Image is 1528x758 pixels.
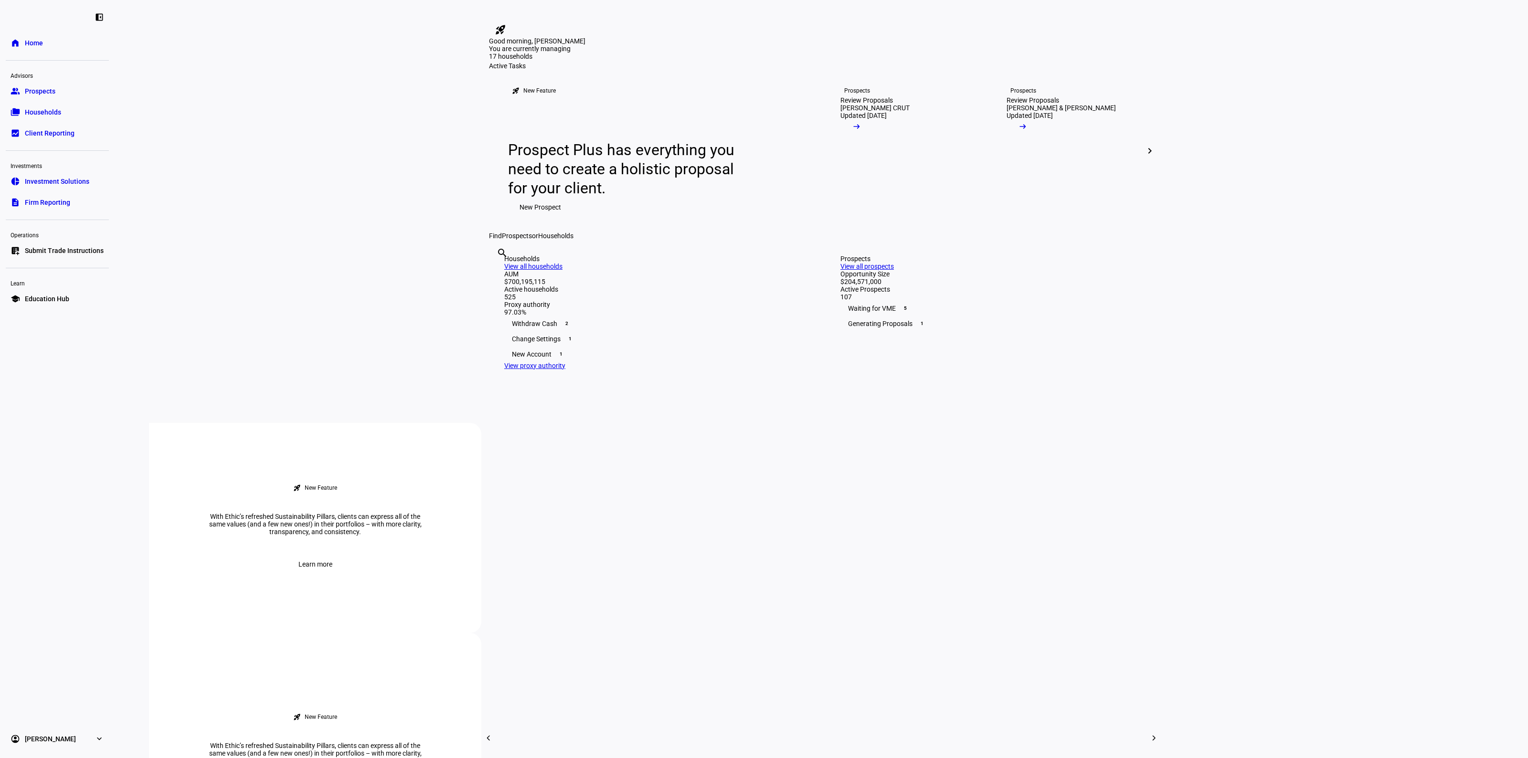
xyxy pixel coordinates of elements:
a: homeHome [6,33,109,53]
button: New Prospect [508,198,573,217]
mat-icon: chevron_left [483,732,494,744]
div: 97.03% [504,308,802,316]
eth-mat-symbol: expand_more [95,734,104,744]
span: Prospects [502,232,532,240]
eth-mat-symbol: folder_copy [11,107,20,117]
div: Updated [DATE] [840,112,887,119]
div: Advisors [6,68,109,82]
mat-icon: arrow_right_alt [852,122,861,131]
a: bid_landscapeClient Reporting [6,124,109,143]
div: New Account [504,347,802,362]
div: [PERSON_NAME] & [PERSON_NAME] [1007,104,1116,112]
mat-icon: chevron_right [1148,732,1160,744]
div: Good morning, [PERSON_NAME] [489,37,1154,45]
eth-mat-symbol: description [11,198,20,207]
span: You are currently managing [489,45,571,53]
eth-mat-symbol: school [11,294,20,304]
span: Households [538,232,573,240]
mat-icon: rocket_launch [495,24,506,35]
div: Operations [6,228,109,241]
mat-icon: arrow_right_alt [1018,122,1028,131]
div: Generating Proposals [840,316,1138,331]
div: $700,195,115 [504,278,802,285]
span: 2 [563,320,571,327]
a: pie_chartInvestment Solutions [6,172,109,191]
div: 107 [840,293,1138,301]
span: Home [25,38,43,48]
a: descriptionFirm Reporting [6,193,109,212]
div: Proxy authority [504,301,802,308]
span: 1 [557,350,565,358]
span: 1 [566,335,574,343]
mat-icon: search [497,247,508,259]
div: Prospect Plus has everything you need to create a holistic proposal for your client. [508,140,743,198]
input: Enter name of prospect or household [497,260,499,272]
div: AUM [504,270,802,278]
div: 525 [504,293,802,301]
div: New Feature [523,87,556,95]
div: Prospects [844,87,870,95]
eth-mat-symbol: group [11,86,20,96]
a: View all prospects [840,263,894,270]
span: New Prospect [520,198,561,217]
div: Change Settings [504,331,802,347]
span: Client Reporting [25,128,74,138]
span: Investment Solutions [25,177,89,186]
div: Prospects [840,255,1138,263]
div: [PERSON_NAME] CRUT [840,104,910,112]
span: [PERSON_NAME] [25,734,76,744]
div: New Feature [305,484,337,492]
span: Submit Trade Instructions [25,246,104,255]
div: Active Tasks [489,62,1154,70]
div: Review Proposals [1007,96,1059,104]
eth-mat-symbol: left_panel_close [95,12,104,22]
eth-mat-symbol: home [11,38,20,48]
span: Firm Reporting [25,198,70,207]
div: Withdraw Cash [504,316,802,331]
div: Households [504,255,802,263]
div: Updated [DATE] [1007,112,1053,119]
a: View all households [504,263,562,270]
div: Find or [489,232,1154,240]
mat-icon: rocket_launch [293,713,301,721]
span: Prospects [25,86,55,96]
div: Review Proposals [840,96,893,104]
a: folder_copyHouseholds [6,103,109,122]
mat-icon: rocket_launch [293,484,301,492]
div: Waiting for VME [840,301,1138,316]
span: Households [25,107,61,117]
eth-mat-symbol: pie_chart [11,177,20,186]
div: Active Prospects [840,285,1138,293]
span: Education Hub [25,294,69,304]
span: Learn more [298,555,332,574]
div: New Feature [305,713,337,721]
div: $204,571,000 [840,278,1138,285]
div: Prospects [1010,87,1036,95]
eth-mat-symbol: account_circle [11,734,20,744]
div: With Ethic’s refreshed Sustainability Pillars, clients can express all of the same values (and a ... [196,513,435,536]
mat-icon: rocket_launch [512,87,520,95]
eth-mat-symbol: list_alt_add [11,246,20,255]
mat-icon: chevron_right [1144,145,1156,157]
div: 17 households [489,53,584,62]
div: Learn [6,276,109,289]
span: 1 [918,320,926,327]
a: View proxy authority [504,362,565,369]
eth-mat-symbol: bid_landscape [11,128,20,138]
div: Opportunity Size [840,270,1138,278]
a: ProspectsReview Proposals[PERSON_NAME] & [PERSON_NAME]Updated [DATE] [991,70,1150,232]
button: Learn more [287,555,344,574]
div: Investments [6,158,109,172]
a: ProspectsReview Proposals[PERSON_NAME] CRUTUpdated [DATE] [825,70,984,232]
a: groupProspects [6,82,109,101]
div: Active households [504,285,802,293]
span: 5 [902,305,909,312]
